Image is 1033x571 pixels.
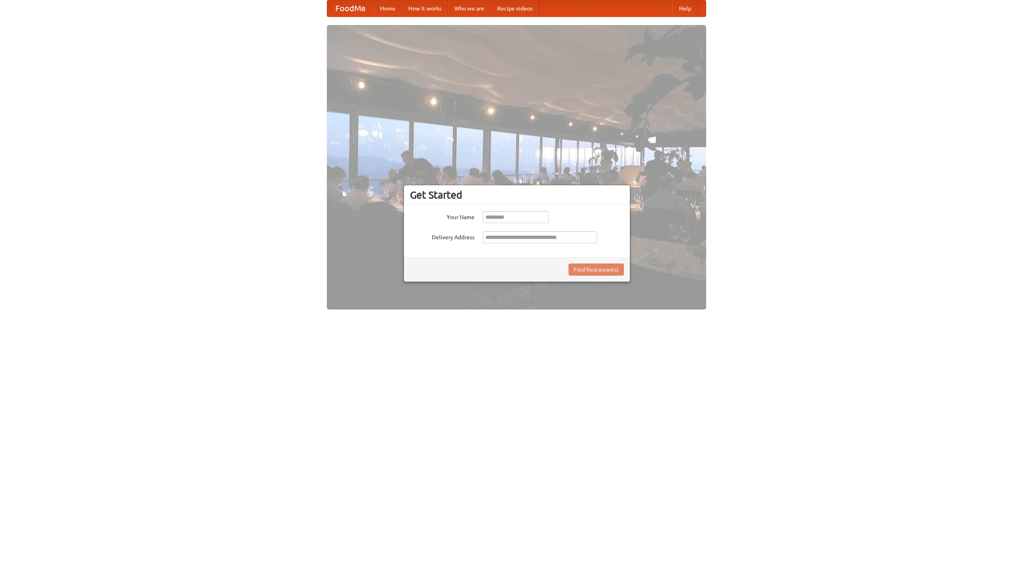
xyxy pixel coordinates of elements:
h3: Get Started [410,189,624,201]
a: Home [374,0,402,17]
a: FoodMe [327,0,374,17]
label: Your Name [410,211,475,221]
a: Recipe videos [491,0,539,17]
label: Delivery Address [410,231,475,241]
a: Help [673,0,698,17]
a: Who we are [448,0,491,17]
button: Find Restaurants! [569,264,624,276]
a: How it works [402,0,448,17]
